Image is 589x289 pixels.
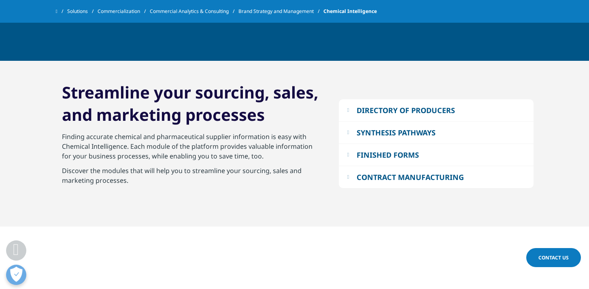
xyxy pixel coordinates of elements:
button: Open Preferences [6,265,26,285]
a: Solutions [67,4,98,19]
a: Contact Us [526,248,581,267]
p: Finding accurate chemical and pharmaceutical supplier information is easy with Chemical Intellige... [62,132,321,166]
button: SYNTHESIS PATHWAYS [339,122,534,143]
div: DIRECTORY OF PRODUCERS [357,105,455,115]
button: CONTRACT MANUFACTURING [339,166,534,188]
button: FINISHED FORMS [339,144,534,166]
span: Contact Us [538,254,569,261]
p: Discover the modules that will help you to streamline your sourcing, sales and marketing processes. [62,166,321,190]
span: Chemical Intelligence [323,4,377,19]
div: FINISHED FORMS [357,150,419,160]
a: Brand Strategy and Management [238,4,323,19]
a: Commercialization [98,4,150,19]
button: DIRECTORY OF PRODUCERS [339,99,534,121]
a: Commercial Analytics & Consulting [150,4,238,19]
div: CONTRACT MANUFACTURING [357,172,464,182]
div: SYNTHESIS PATHWAYS [357,128,436,137]
h2: Streamline your sourcing, sales, and marketing processes [62,81,321,132]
